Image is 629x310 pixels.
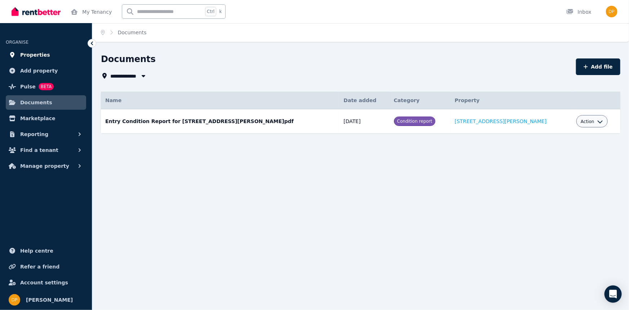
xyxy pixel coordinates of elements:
td: Entry Condition Report for [STREET_ADDRESS][PERSON_NAME]pdf [101,109,339,134]
span: BETA [39,83,54,90]
span: [PERSON_NAME] [26,296,73,304]
a: Account settings [6,275,86,290]
img: Dulara Peiris [9,294,20,306]
span: Account settings [20,278,68,287]
span: Ctrl [205,7,216,16]
span: Find a tenant [20,146,58,154]
th: Property [451,92,572,109]
a: Documents [6,95,86,110]
span: Marketplace [20,114,55,123]
span: Reporting [20,130,48,139]
button: Manage property [6,159,86,173]
span: k [219,9,222,14]
span: Add property [20,66,58,75]
span: Refer a friend [20,262,59,271]
span: Manage property [20,162,69,170]
span: ORGANISE [6,40,28,45]
a: Add property [6,64,86,78]
a: Marketplace [6,111,86,126]
td: [DATE] [339,109,389,134]
button: Action [581,119,603,125]
button: Find a tenant [6,143,86,157]
th: Date added [339,92,389,109]
th: Category [390,92,451,109]
a: PulseBETA [6,79,86,94]
button: Add file [576,58,620,75]
img: Dulara Peiris [606,6,617,17]
div: Inbox [566,8,592,16]
img: RentBetter [12,6,61,17]
span: Condition report [397,119,433,124]
a: [STREET_ADDRESS][PERSON_NAME] [455,118,547,124]
span: Action [581,119,594,125]
span: Name [105,97,121,103]
a: Help centre [6,244,86,258]
nav: Breadcrumb [92,23,155,42]
h1: Documents [101,53,156,65]
span: Documents [20,98,52,107]
span: Documents [118,29,147,36]
button: Reporting [6,127,86,141]
span: Properties [20,51,50,59]
span: Help centre [20,246,53,255]
span: Pulse [20,82,36,91]
div: Open Intercom Messenger [604,285,622,303]
a: Properties [6,48,86,62]
a: Refer a friend [6,259,86,274]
